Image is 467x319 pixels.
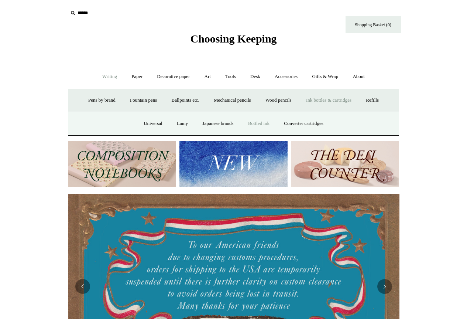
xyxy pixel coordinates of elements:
[150,67,196,86] a: Decorative paper
[190,33,277,45] span: Choosing Keeping
[96,67,124,86] a: Writing
[305,67,345,86] a: Gifts & Wrap
[123,91,164,110] a: Fountain pens
[137,114,169,133] a: Universal
[82,91,122,110] a: Pens by brand
[377,279,392,294] button: Next
[259,91,298,110] a: Wood pencils
[346,67,371,86] a: About
[359,91,385,110] a: Refills
[268,67,304,86] a: Accessories
[241,114,276,133] a: Bottled ink
[196,114,240,133] a: Japanese brands
[170,114,195,133] a: Lamy
[277,114,330,133] a: Converter cartridges
[291,141,399,187] img: The Deli Counter
[68,141,176,187] img: 202302 Composition ledgers.jpg__PID:69722ee6-fa44-49dd-a067-31375e5d54ec
[244,67,267,86] a: Desk
[207,91,258,110] a: Mechanical pencils
[190,38,277,44] a: Choosing Keeping
[165,91,206,110] a: Ballpoints etc.
[198,67,217,86] a: Art
[219,67,243,86] a: Tools
[299,91,358,110] a: Ink bottles & cartridges
[75,279,90,294] button: Previous
[125,67,149,86] a: Paper
[179,141,288,187] img: New.jpg__PID:f73bdf93-380a-4a35-bcfe-7823039498e1
[346,16,401,33] a: Shopping Basket (0)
